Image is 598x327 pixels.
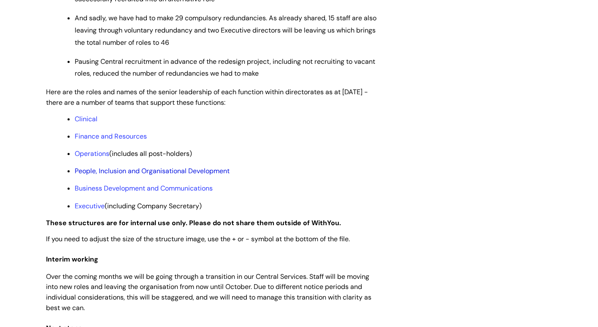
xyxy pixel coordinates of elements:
a: Operations [75,149,109,158]
span: Here are the roles and names of the senior leadership of each function within directorates as at ... [46,87,368,107]
a: People, Inclusion and Organisational Development [75,166,230,175]
p: And sadly, we have had to make 29 compulsory redundancies. As already shared, 15 staff are also l... [75,12,379,49]
a: Business Development and Communications [75,184,213,193]
span: Over the coming months we will be going through a transition in our Central Services. Staff will ... [46,272,371,312]
span: (includes all post-holders) [75,149,192,158]
span: Interim working [46,255,98,264]
span: If you need to adjust the size of the structure image, use the + or - symbol at the bottom of the... [46,234,350,243]
a: Clinical [75,114,97,123]
a: Executive [75,202,105,210]
a: Finance and Resources [75,132,147,141]
strong: These structures are for internal use only. Please do not share them outside of WithYou. [46,218,341,227]
span: (including Company Secretary) [75,202,202,210]
p: Pausing Central recruitment in advance of the redesign project, including not recruiting to vacan... [75,56,379,80]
